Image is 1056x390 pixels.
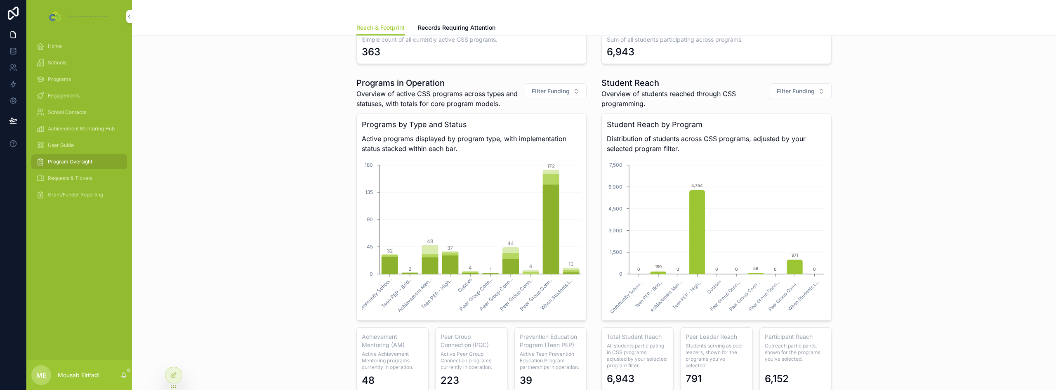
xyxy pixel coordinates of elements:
[362,157,581,315] div: chart
[31,88,127,103] a: Engagements
[490,267,492,273] tspan: 1
[356,20,405,36] a: Reach & Footprint
[447,245,453,251] tspan: 37
[31,138,127,153] a: User Guide
[753,266,758,271] text: 59
[607,35,826,44] h3: Sum of all students participating across programs.
[36,370,47,380] span: ME
[367,243,373,250] tspan: 45
[48,175,92,182] span: Requests & Tickets
[356,89,525,109] span: Overview of active CSS programs across types and statuses, with totals for core program models.
[676,267,679,272] text: 0
[608,227,622,234] tspan: 3,000
[547,163,555,169] tspan: 172
[607,45,634,59] div: 6,943
[441,351,502,371] span: Active Peer Group Connection programs currently in operation.
[48,191,103,198] span: Grant/Funder Reporting
[499,277,534,312] tspan: Peer Group Conn...
[31,72,127,87] a: Programs
[362,134,581,154] span: Active programs displayed by program type, with implementation status stacked within each bar.
[607,157,826,315] div: chart
[469,265,472,271] tspan: 4
[607,333,668,341] h3: Total Student Reach
[31,121,127,136] a: Achievement Mentoring Hub
[520,374,532,387] div: 39
[48,76,71,83] span: Programs
[48,59,66,66] span: Schools
[686,372,702,385] div: 791
[31,171,127,186] a: Requests & Tickets
[608,184,622,190] tspan: 6,000
[31,55,127,70] a: Schools
[610,249,622,255] tspan: 1,500
[362,374,375,387] div: 48
[457,277,474,294] tspan: Custom
[520,333,581,349] h3: Prevention Education Program (Teen PEP)
[728,279,761,312] text: Peer Group Conn...
[48,92,80,99] span: Engagements
[520,351,581,371] span: Active Teen Prevention Education Program partnerships in operation.
[777,87,815,95] span: Filter Funding
[356,77,525,89] h1: Programs in Operation
[362,351,423,371] span: Active Achievement Mentoring programs currently in operation.
[367,216,373,222] tspan: 90
[634,279,664,310] text: Teen PEP - Brid...
[387,248,393,254] tspan: 32
[765,372,789,385] div: 6,152
[608,206,622,212] tspan: 4,500
[529,263,532,269] tspan: 6
[48,109,86,116] span: School Contacts
[748,279,781,312] text: Peer Group Conn...
[396,277,434,314] tspan: Achievement Men...
[31,154,127,169] a: Program Oversight
[48,43,62,50] span: Home
[370,271,373,277] tspan: 0
[709,279,742,312] text: Peer Group Conn...
[507,240,514,246] tspan: 44
[478,277,514,312] tspan: Peer Group Conn...
[770,83,832,99] button: Select Button
[532,87,570,95] span: Filter Funding
[609,279,644,314] text: Community Schoo...
[787,279,820,312] text: When Students L...
[607,343,668,369] span: All students participating in CSS programs, adjusted by your selected program filter.
[607,372,634,385] div: 6,943
[765,333,826,341] h3: Participant Reach
[686,333,747,341] h3: Peer Leader Reach
[525,83,587,99] button: Select Button
[568,261,574,267] tspan: 10
[441,374,459,387] div: 223
[774,267,776,272] text: 0
[47,10,111,23] img: App logo
[362,35,581,44] h3: Simple count of all currently active CSS programs.
[813,267,816,272] text: 0
[601,77,766,89] h1: Student Reach
[427,238,433,244] tspan: 48
[58,371,99,379] p: Mousab Elrifadi
[408,266,411,272] tspan: 2
[48,125,115,132] span: Achievement Mentoring Hub
[362,119,581,130] h3: Programs by Type and Status
[356,277,393,314] tspan: Community Schoo...
[655,264,662,269] text: 159
[540,277,575,312] tspan: When Students L...
[31,105,127,120] a: School Contacts
[48,158,92,165] span: Program Oversight
[686,343,747,369] span: Students serving as peer leaders, shown for the programs you’ve selected.
[792,253,798,258] text: 971
[365,162,373,168] tspan: 180
[31,39,127,54] a: Home
[649,279,683,313] text: Achievement Men...
[767,279,801,312] text: Peer Group Conn...
[418,20,495,37] a: Records Requiring Attention
[26,33,132,213] div: scrollable content
[380,277,413,310] tspan: Teen PEP - Brid...
[356,24,405,32] span: Reach & Footprint
[706,279,723,295] text: Custom
[715,267,718,272] text: 0
[672,279,703,310] text: Teen PEP - High...
[458,277,494,312] tspan: Peer Group Conn...
[601,89,766,109] span: Overview of students reached through CSS programming.
[607,134,826,154] span: Distribution of students across CSS programs, adjusted by your selected program filter.
[619,271,622,277] tspan: 0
